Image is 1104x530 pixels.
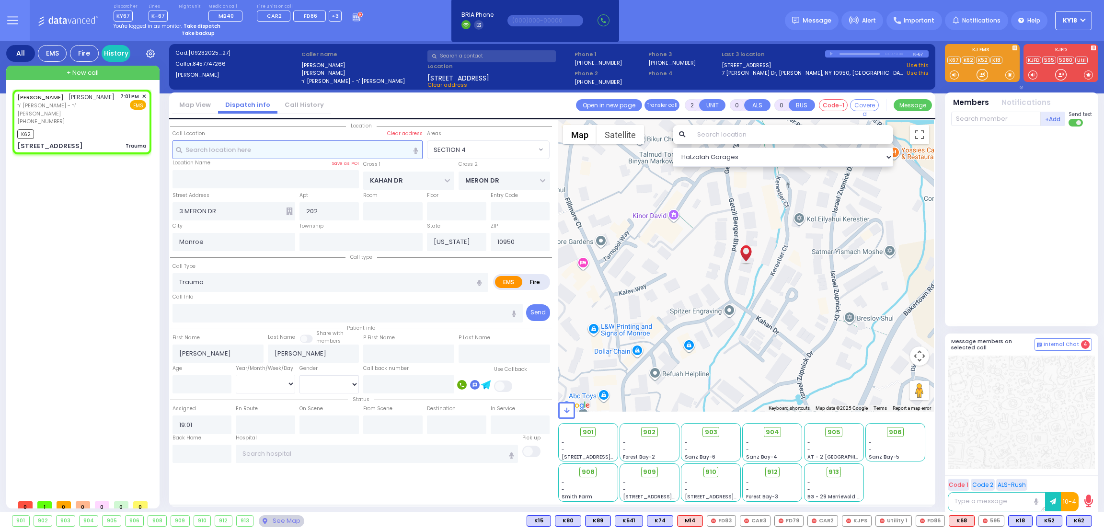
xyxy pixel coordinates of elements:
[427,50,556,62] input: Search a contact
[648,69,719,78] span: Phone 4
[175,49,299,57] label: Cad:
[459,161,478,168] label: Cross 2
[623,479,626,486] span: -
[427,192,438,199] label: Floor
[1008,515,1033,527] div: K18
[208,4,246,10] label: Medic on call
[880,518,885,523] img: red-radio-icon.svg
[996,479,1027,491] button: ALS-Rush
[387,130,423,138] label: Clear address
[563,125,597,144] button: Show street map
[522,276,549,288] label: Fire
[299,192,308,199] label: Apt
[562,493,592,500] span: Smith Farm
[976,57,989,64] a: K52
[17,117,65,125] span: [PHONE_NUMBER]
[722,50,825,58] label: Last 3 location
[301,69,425,77] label: [PERSON_NAME]
[114,11,133,22] span: KY67
[149,11,168,22] span: K-67
[526,304,550,321] button: Send
[869,439,872,446] span: -
[342,324,380,332] span: Patient info
[1042,57,1056,64] a: 595
[427,141,536,158] span: SECTION 4
[707,515,736,527] div: FD83
[685,446,688,453] span: -
[746,479,749,486] span: -
[193,60,226,68] span: 8457747266
[907,69,929,77] a: Use this
[807,515,838,527] div: CAR2
[301,50,425,58] label: Caller name
[916,515,945,527] div: FD86
[685,479,688,486] span: -
[172,405,196,413] label: Assigned
[461,11,494,19] span: BRIA Phone
[913,50,929,58] div: K-67
[722,61,771,69] a: [STREET_ADDRESS]
[962,16,1000,25] span: Notifications
[920,518,925,523] img: red-radio-icon.svg
[904,16,934,25] span: Important
[316,330,344,337] small: Share with
[744,518,749,523] img: red-radio-icon.svg
[597,125,644,144] button: Show satellite imagery
[304,12,317,20] span: FD86
[869,446,872,453] span: -
[1037,343,1042,347] img: comment-alt.png
[623,439,626,446] span: -
[218,100,277,109] a: Dispatch info
[236,445,518,463] input: Search hospital
[910,381,929,400] button: Drag Pegman onto the map to open Street View
[332,160,359,167] label: Save as POI
[978,515,1004,527] div: 595
[850,99,879,111] button: Covered
[172,365,182,372] label: Age
[522,434,540,442] label: Pick up
[69,93,115,101] span: [PERSON_NAME]
[277,100,331,109] a: Call History
[1026,57,1041,64] a: KJFD
[779,518,783,523] img: red-radio-icon.svg
[575,59,622,66] label: [PHONE_NUMBER]
[172,263,195,270] label: Call Type
[644,99,679,111] button: Transfer call
[149,4,168,10] label: Lines
[215,516,232,526] div: 912
[194,516,211,526] div: 910
[615,515,643,527] div: K541
[812,518,816,523] img: red-radio-icon.svg
[740,515,770,527] div: CAR3
[1066,515,1092,527] div: BLS
[846,518,851,523] img: red-radio-icon.svg
[575,50,645,58] span: Phone 1
[910,125,929,144] button: Toggle fullscreen view
[18,501,33,508] span: 0
[948,479,969,491] button: Code 1
[949,515,975,527] div: K68
[623,486,626,493] span: -
[792,17,799,24] img: message.svg
[332,12,339,20] span: +3
[495,276,523,288] label: EMS
[1023,47,1098,54] label: KJFD
[34,516,52,526] div: 902
[301,61,425,69] label: [PERSON_NAME]
[789,99,815,111] button: BUS
[842,515,872,527] div: KJPS
[615,515,643,527] div: BLS
[427,222,440,230] label: State
[1036,515,1062,527] div: BLS
[582,467,595,477] span: 908
[102,45,130,62] a: History
[95,501,109,508] span: 0
[699,99,725,111] button: UNIT
[494,366,527,373] label: Use Callback
[971,479,995,491] button: Code 2
[691,125,893,144] input: Search location
[427,405,456,413] label: Destination
[623,453,655,461] span: Forest Bay-2
[685,439,688,446] span: -
[299,222,323,230] label: Township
